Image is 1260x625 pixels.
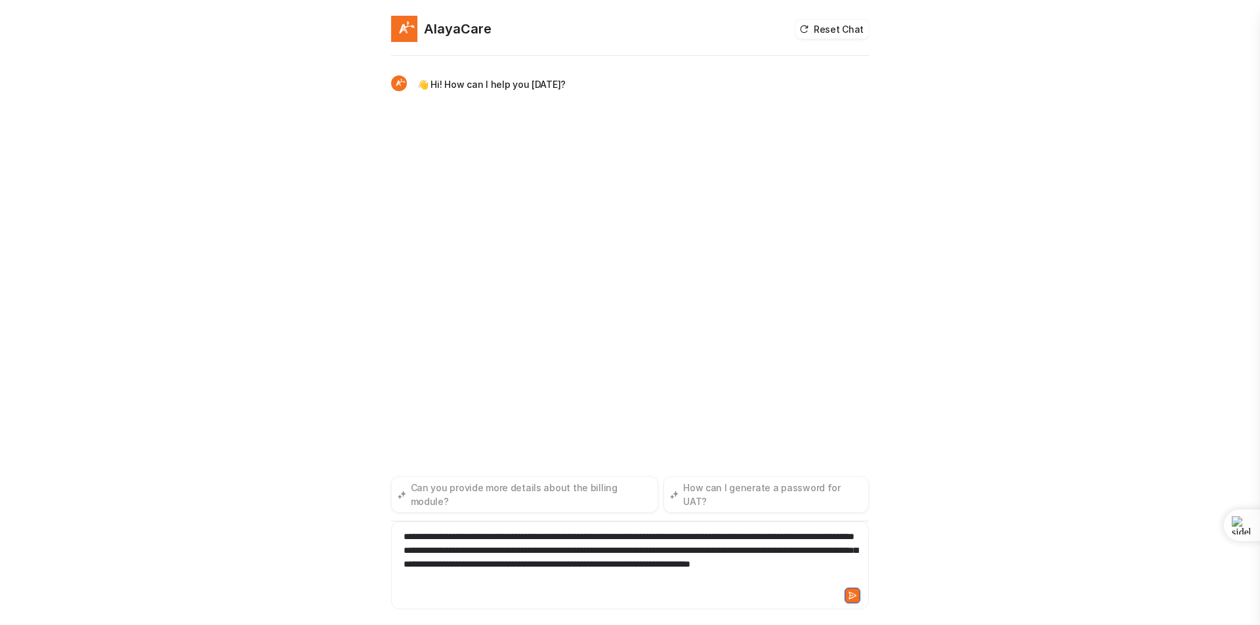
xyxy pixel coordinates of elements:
button: Can you provide more details about the billing module? [391,476,658,513]
button: Reset Chat [795,20,869,39]
img: Widget [391,16,417,42]
h2: AlayaCare [424,20,492,38]
p: 👋 Hi! How can I help you [DATE]? [417,77,566,92]
img: Widget [391,75,407,91]
button: How can I generate a password for UAT? [663,476,869,513]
